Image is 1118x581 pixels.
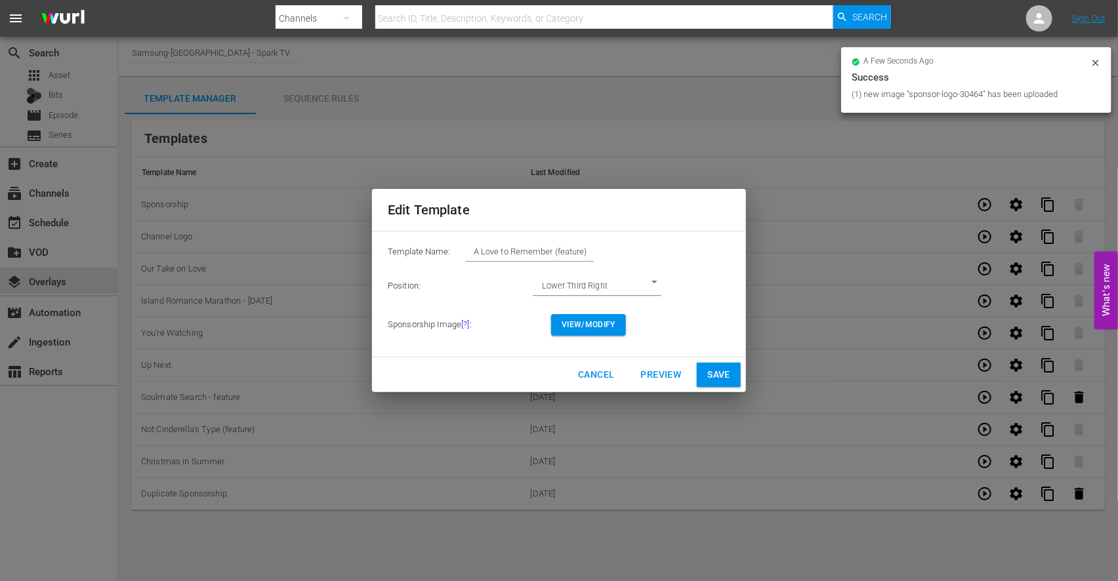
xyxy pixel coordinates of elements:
td: Position: [388,268,551,304]
span: menu [8,10,24,26]
button: View/Modify [551,314,626,336]
span: Search [852,5,887,29]
div: (1) new image "sponsor-logo-30464" has been uploaded [852,88,1087,101]
td: Sponsorship Image : [388,304,551,346]
span: a few seconds ago [864,56,934,67]
button: Save [697,363,741,387]
button: Open Feedback Widget [1094,252,1118,330]
div: Lower Third Right [533,276,661,296]
span: Save [707,367,730,383]
button: Cancel [568,363,625,387]
h2: Edit Template [388,199,730,220]
span: Template Name: [388,247,450,256]
span: View/Modify [562,318,615,332]
div: Success [852,70,1101,85]
img: ans4CAIJ8jUAAAAAAAAAAAAAAAAAAAAAAAAgQb4GAAAAAAAAAAAAAAAAAAAAAAAAJMjXAAAAAAAAAAAAAAAAAAAAAAAAgAT5G... [31,3,94,34]
span: Cancel [578,367,614,383]
span: Updating the image takes effect immediately, regardless of whether the template is saved [461,319,469,329]
span: Preview [641,367,682,383]
button: Preview [631,363,692,387]
a: Sign Out [1071,13,1106,24]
